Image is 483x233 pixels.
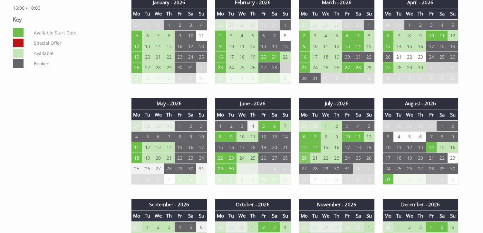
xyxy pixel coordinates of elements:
td: 28 [353,62,364,73]
td: 24 [310,62,321,73]
td: 7 [164,131,175,142]
td: 6 [382,30,393,41]
td: 25 [321,62,332,73]
th: Fr [175,109,186,120]
td: 15 [175,142,186,153]
td: 21 [153,51,164,62]
td: 10 [342,131,353,142]
th: June - 2026 [215,98,291,109]
td: 18 [196,41,207,51]
td: 26 [215,20,226,31]
td: 17 [226,51,237,62]
td: 5 [247,73,258,83]
td: 31 [269,20,280,31]
td: 7 [269,73,280,83]
td: 14 [153,41,164,51]
td: 6 [153,131,164,142]
td: 11 [196,30,207,41]
td: 24 [185,51,196,62]
td: 3 [226,73,237,83]
td: 10 [226,41,237,51]
th: Mo [299,109,310,120]
th: Sa [185,109,196,120]
th: Sa [185,8,196,19]
td: 16 [215,51,226,62]
td: 13 [142,41,153,51]
td: 10 [448,73,459,83]
td: 27 [226,20,237,31]
td: 30 [310,121,321,132]
td: 2 [299,30,310,41]
td: 16 [415,41,426,51]
td: 15 [364,41,375,51]
td: 25 [237,62,247,73]
td: 5 [131,30,142,41]
td: 22 [280,51,291,62]
td: 23 [175,51,186,62]
td: 5 [247,30,258,41]
td: 19 [131,51,142,62]
td: 4 [382,73,393,83]
td: 12 [364,131,375,142]
td: 6 [342,30,353,41]
td: 21 [269,51,280,62]
td: 9 [331,131,342,142]
td: 26 [331,20,342,31]
td: 29 [404,121,415,132]
th: Fr [342,109,353,120]
td: 7 [280,121,291,132]
td: 6 [404,73,415,83]
td: 31 [185,62,196,73]
th: Mo [299,8,310,19]
td: 6 [258,73,269,83]
td: 8 [215,131,226,142]
td: 7 [415,73,426,83]
th: We [237,8,247,19]
td: 24 [226,62,237,73]
td: 29 [131,20,142,31]
td: 15 [404,41,415,51]
th: Mo [382,8,393,19]
td: 27 [142,62,153,73]
td: 21 [393,51,404,62]
td: 26 [131,62,142,73]
td: 31 [153,20,164,31]
td: 29 [404,62,415,73]
td: 29 [153,121,164,132]
td: 30 [142,20,153,31]
td: 3 [226,30,237,41]
th: Th [415,109,426,120]
td: 4 [196,20,207,31]
td: 17 [310,51,321,62]
td: 14 [269,41,280,51]
th: Fr [426,109,437,120]
td: 11 [237,41,247,51]
td: 1 [164,20,175,31]
td: 2 [448,121,459,132]
td: 2 [215,30,226,41]
td: 3 [382,131,393,142]
th: We [237,109,247,120]
td: 12 [247,41,258,51]
td: 4 [131,131,142,142]
td: 9 [437,73,448,83]
td: 27 [382,62,393,73]
td: 3 [342,73,353,83]
th: Fr [175,8,186,19]
td: 5 [448,20,459,31]
th: Th [331,109,342,120]
th: Tu [393,109,404,120]
th: Mo [382,109,393,120]
td: 7 [393,30,404,41]
td: 7 [153,30,164,41]
td: 7 [269,30,280,41]
td: 14 [280,131,291,142]
dd: Special Offer [33,39,118,47]
td: 26 [448,51,459,62]
td: 30 [382,20,393,31]
td: 28 [153,62,164,73]
th: Mo [215,8,226,19]
td: 22 [364,51,375,62]
th: Fr [258,109,269,120]
th: Tu [142,109,153,120]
